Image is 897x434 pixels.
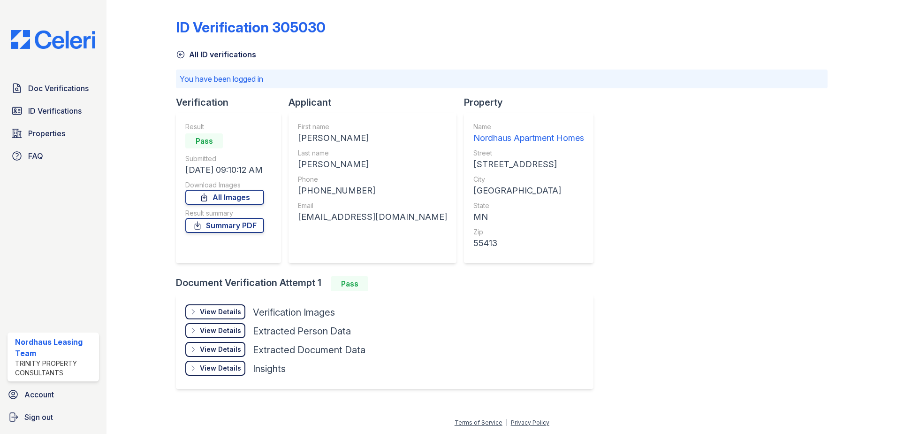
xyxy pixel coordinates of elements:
[8,79,99,98] a: Doc Verifications
[473,210,584,224] div: MN
[24,389,54,400] span: Account
[28,83,89,94] span: Doc Verifications
[185,133,223,148] div: Pass
[298,158,447,171] div: [PERSON_NAME]
[473,175,584,184] div: City
[473,201,584,210] div: State
[253,362,286,375] div: Insights
[298,122,447,132] div: First name
[176,19,326,36] div: ID Verification 305030
[464,96,601,109] div: Property
[473,184,584,197] div: [GEOGRAPHIC_DATA]
[473,227,584,237] div: Zip
[185,122,264,132] div: Result
[298,210,447,224] div: [EMAIL_ADDRESS][DOMAIN_NAME]
[185,218,264,233] a: Summary PDF
[511,419,549,426] a: Privacy Policy
[253,306,335,319] div: Verification Images
[185,154,264,163] div: Submitted
[28,150,43,162] span: FAQ
[506,419,508,426] div: |
[15,336,95,359] div: Nordhaus Leasing Team
[473,122,584,132] div: Name
[4,385,103,404] a: Account
[331,276,368,291] div: Pass
[15,359,95,378] div: Trinity Property Consultants
[8,101,99,120] a: ID Verifications
[473,132,584,145] div: Nordhaus Apartment Homes
[253,343,365,356] div: Extracted Document Data
[200,364,241,373] div: View Details
[298,175,447,184] div: Phone
[8,124,99,143] a: Properties
[298,184,447,197] div: [PHONE_NUMBER]
[455,419,502,426] a: Terms of Service
[289,96,464,109] div: Applicant
[200,307,241,317] div: View Details
[473,237,584,250] div: 55413
[4,408,103,426] a: Sign out
[200,326,241,335] div: View Details
[185,190,264,205] a: All Images
[8,147,99,165] a: FAQ
[180,73,824,85] p: You have been logged in
[473,122,584,145] a: Name Nordhaus Apartment Homes
[4,30,103,49] img: CE_Logo_Blue-a8612792a0a2168367f1c8372b55b34899dd931a85d93a1a3d3e32e68fde9ad4.png
[298,148,447,158] div: Last name
[473,148,584,158] div: Street
[28,105,82,116] span: ID Verifications
[28,128,65,139] span: Properties
[185,209,264,218] div: Result summary
[24,411,53,423] span: Sign out
[298,201,447,210] div: Email
[176,49,256,60] a: All ID verifications
[298,132,447,145] div: [PERSON_NAME]
[185,180,264,190] div: Download Images
[473,158,584,171] div: [STREET_ADDRESS]
[185,163,264,177] div: [DATE] 09:10:12 AM
[176,276,601,291] div: Document Verification Attempt 1
[176,96,289,109] div: Verification
[253,325,351,338] div: Extracted Person Data
[200,345,241,354] div: View Details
